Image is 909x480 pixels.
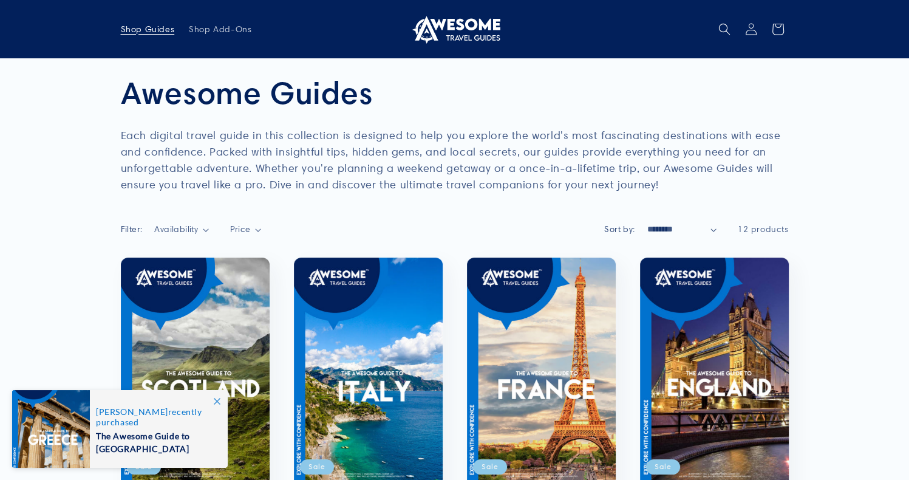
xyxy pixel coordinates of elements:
span: [PERSON_NAME] [96,406,168,417]
label: Sort by: [604,224,635,235]
summary: Search [711,16,738,43]
span: 12 products [738,224,789,235]
span: Price [230,224,251,235]
span: Availability [154,224,198,235]
span: Shop Guides [121,24,175,35]
img: Awesome Travel Guides [409,15,500,44]
p: Each digital travel guide in this collection is designed to help you explore the world's most fas... [121,127,789,193]
h1: Awesome Guides [121,73,789,112]
summary: Availability (0 selected) [154,223,208,236]
h2: Filter: [121,223,143,236]
span: Shop Add-Ons [189,24,251,35]
a: Shop Guides [114,16,182,42]
a: Shop Add-Ons [182,16,259,42]
span: recently purchased [96,406,215,427]
span: The Awesome Guide to [GEOGRAPHIC_DATA] [96,427,215,455]
summary: Price [230,223,262,236]
a: Awesome Travel Guides [404,10,505,48]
